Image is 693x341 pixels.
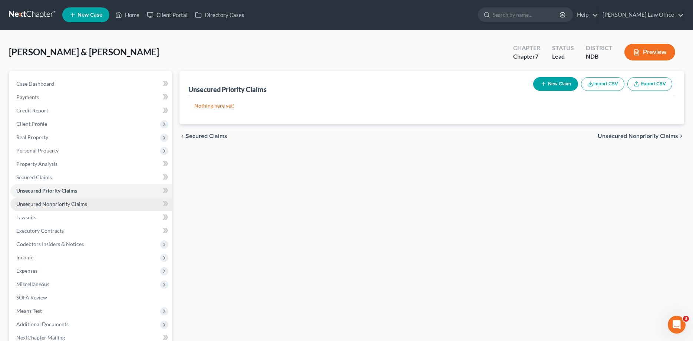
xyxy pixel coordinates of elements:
[513,52,540,61] div: Chapter
[16,334,65,341] span: NextChapter Mailing
[535,53,538,60] span: 7
[16,227,64,234] span: Executory Contracts
[77,12,102,18] span: New Case
[16,147,59,154] span: Personal Property
[16,254,33,260] span: Income
[16,268,37,274] span: Expenses
[678,133,684,139] i: chevron_right
[16,94,39,100] span: Payments
[16,241,84,247] span: Codebtors Insiders & Notices
[179,133,185,139] i: chevron_left
[185,133,227,139] span: Secured Claims
[10,171,172,184] a: Secured Claims
[188,85,267,94] div: Unsecured Priority Claims
[552,44,574,52] div: Status
[16,121,47,127] span: Client Profile
[112,8,143,22] a: Home
[16,281,49,287] span: Miscellaneous
[194,102,669,109] p: Nothing here yet!
[513,44,540,52] div: Chapter
[16,321,69,327] span: Additional Documents
[10,211,172,224] a: Lawsuits
[581,77,624,91] button: Import CSV
[191,8,248,22] a: Directory Cases
[10,224,172,237] a: Executory Contracts
[16,201,87,207] span: Unsecured Nonpriority Claims
[16,107,48,114] span: Credit Report
[179,133,227,139] button: chevron_left Secured Claims
[143,8,191,22] a: Client Portal
[16,294,47,301] span: SOFA Review
[533,77,578,91] button: New Claim
[668,316,686,334] iframe: Intercom live chat
[598,133,678,139] span: Unsecured Nonpriority Claims
[493,8,561,22] input: Search by name...
[624,44,675,60] button: Preview
[599,8,684,22] a: [PERSON_NAME] Law Office
[552,52,574,61] div: Lead
[16,134,48,140] span: Real Property
[16,174,52,180] span: Secured Claims
[16,308,42,314] span: Means Test
[10,291,172,304] a: SOFA Review
[10,157,172,171] a: Property Analysis
[683,316,689,322] span: 3
[10,197,172,211] a: Unsecured Nonpriority Claims
[9,46,159,57] span: [PERSON_NAME] & [PERSON_NAME]
[16,214,36,220] span: Lawsuits
[10,77,172,91] a: Case Dashboard
[573,8,598,22] a: Help
[16,187,77,194] span: Unsecured Priority Claims
[16,81,54,87] span: Case Dashboard
[16,161,57,167] span: Property Analysis
[10,184,172,197] a: Unsecured Priority Claims
[586,52,613,61] div: NDB
[586,44,613,52] div: District
[598,133,684,139] button: Unsecured Nonpriority Claims chevron_right
[10,104,172,117] a: Credit Report
[627,77,672,91] a: Export CSV
[10,91,172,104] a: Payments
